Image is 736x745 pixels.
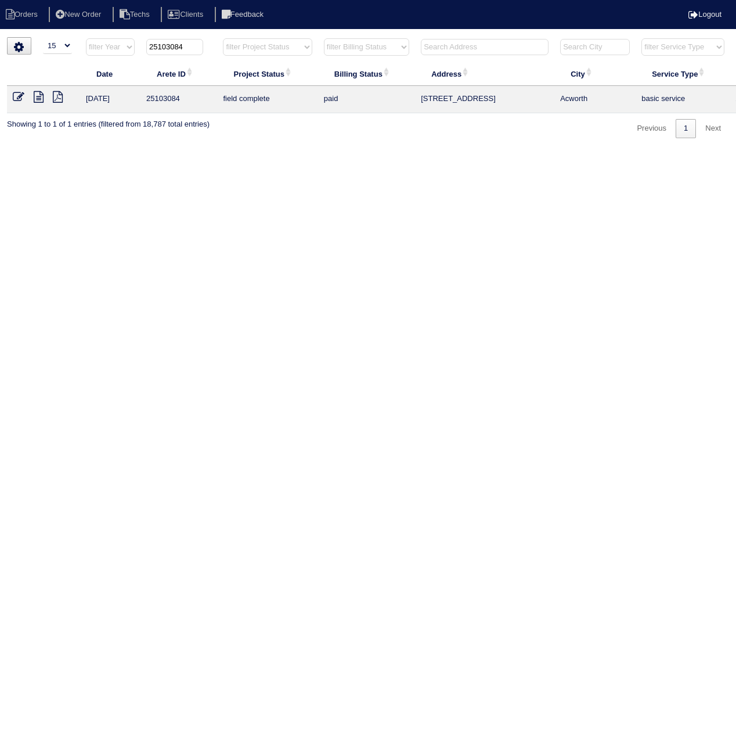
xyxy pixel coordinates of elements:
li: Clients [161,7,212,23]
li: Feedback [215,7,273,23]
th: Project Status: activate to sort column ascending [217,62,318,86]
td: [STREET_ADDRESS] [415,86,554,113]
th: Billing Status: activate to sort column ascending [318,62,415,86]
th: Service Type: activate to sort column ascending [636,62,730,86]
li: Techs [113,7,159,23]
input: Search ID [146,39,203,55]
a: Logout [688,10,721,19]
li: New Order [49,7,110,23]
input: Search Address [421,39,549,55]
input: Search City [560,39,630,55]
td: [DATE] [80,86,140,113]
td: basic service [636,86,730,113]
td: field complete [217,86,318,113]
th: Address: activate to sort column ascending [415,62,554,86]
a: Next [697,119,729,138]
td: Acworth [554,86,636,113]
td: paid [318,86,415,113]
th: Arete ID: activate to sort column ascending [140,62,217,86]
a: Clients [161,10,212,19]
th: Date [80,62,140,86]
a: 1 [676,119,696,138]
a: New Order [49,10,110,19]
a: Previous [629,119,674,138]
td: 25103084 [140,86,217,113]
div: Showing 1 to 1 of 1 entries (filtered from 18,787 total entries) [7,113,210,129]
th: City: activate to sort column ascending [554,62,636,86]
a: Techs [113,10,159,19]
